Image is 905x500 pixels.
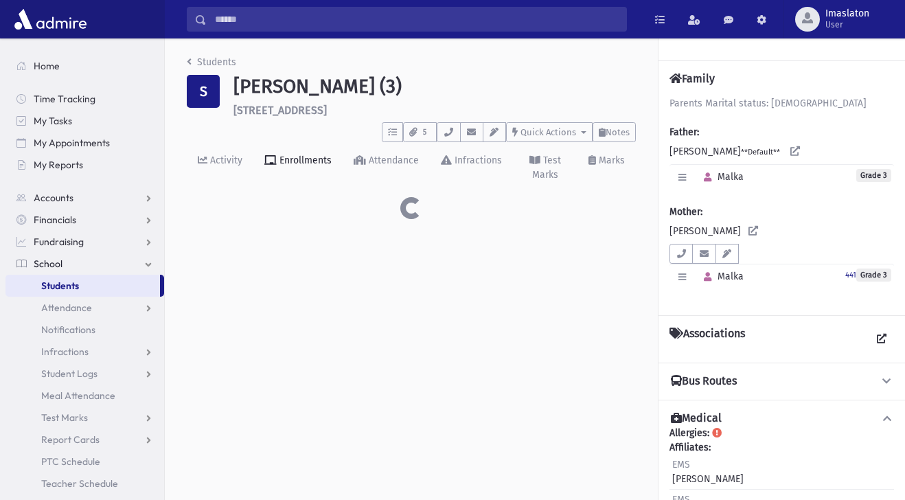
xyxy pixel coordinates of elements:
[669,374,894,389] button: Bus Routes
[5,231,164,253] a: Fundraising
[669,442,711,453] b: Affiliates:
[5,451,164,473] a: PTC Schedule
[825,8,869,19] span: Imaslaton
[593,122,636,142] button: Notes
[11,5,90,33] img: AdmirePro
[430,142,513,195] a: Infractions
[5,55,164,77] a: Home
[233,104,636,117] h6: [STREET_ADDRESS]
[34,159,83,171] span: My Reports
[596,155,625,166] div: Marks
[513,142,577,195] a: Test Marks
[577,142,636,195] a: Marks
[34,214,76,226] span: Financials
[606,127,630,137] span: Notes
[343,142,430,195] a: Attendance
[698,271,744,282] span: Malka
[5,209,164,231] a: Financials
[5,429,164,451] a: Report Cards
[5,385,164,407] a: Meal Attendance
[207,7,626,32] input: Search
[41,280,79,292] span: Students
[506,122,593,142] button: Quick Actions
[403,122,437,142] button: 5
[669,411,894,426] button: Medical
[5,363,164,385] a: Student Logs
[34,60,60,72] span: Home
[669,206,702,218] b: Mother:
[669,96,894,111] div: Parents Marital status: [DEMOGRAPHIC_DATA]
[5,297,164,319] a: Attendance
[532,155,561,181] div: Test Marks
[520,127,576,137] span: Quick Actions
[366,155,419,166] div: Attendance
[277,155,332,166] div: Enrollments
[41,455,100,468] span: PTC Schedule
[669,427,709,439] b: Allergies:
[5,88,164,110] a: Time Tracking
[34,192,73,204] span: Accounts
[207,155,242,166] div: Activity
[698,171,744,183] span: Malka
[253,142,343,195] a: Enrollments
[845,269,856,280] a: 441
[5,341,164,363] a: Infractions
[41,433,100,446] span: Report Cards
[187,56,236,68] a: Students
[856,269,891,282] span: Grade 3
[41,302,92,314] span: Attendance
[5,187,164,209] a: Accounts
[187,142,253,195] a: Activity
[41,389,115,402] span: Meal Attendance
[41,345,89,358] span: Infractions
[41,411,88,424] span: Test Marks
[672,459,690,470] span: EMS
[5,132,164,154] a: My Appointments
[825,19,869,30] span: User
[5,275,160,297] a: Students
[5,253,164,275] a: School
[34,93,95,105] span: Time Tracking
[452,155,502,166] div: Infractions
[41,477,118,490] span: Teacher Schedule
[671,374,737,389] h4: Bus Routes
[845,271,856,280] small: 441
[419,126,431,139] span: 5
[669,126,699,138] b: Father:
[34,258,62,270] span: School
[5,154,164,176] a: My Reports
[34,115,72,127] span: My Tasks
[187,75,220,108] div: S
[41,323,95,336] span: Notifications
[233,75,636,98] h1: [PERSON_NAME] (3)
[669,72,715,85] h4: Family
[34,137,110,149] span: My Appointments
[41,367,98,380] span: Student Logs
[5,407,164,429] a: Test Marks
[187,55,236,75] nav: breadcrumb
[869,327,894,352] a: View all Associations
[5,319,164,341] a: Notifications
[5,473,164,495] a: Teacher Schedule
[671,411,722,426] h4: Medical
[5,110,164,132] a: My Tasks
[669,96,894,304] div: [PERSON_NAME] [PERSON_NAME]
[669,327,745,352] h4: Associations
[34,236,84,248] span: Fundraising
[672,457,744,486] div: [PERSON_NAME]
[856,169,891,182] span: Grade 3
